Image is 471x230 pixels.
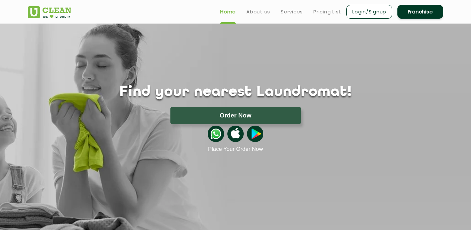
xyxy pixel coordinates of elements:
a: Franchise [397,5,443,19]
a: Home [220,8,236,16]
a: About us [246,8,270,16]
a: Place Your Order Now [208,146,263,152]
button: Order Now [170,107,301,124]
img: UClean Laundry and Dry Cleaning [28,6,71,18]
a: Login/Signup [346,5,392,19]
h1: Find your nearest Laundromat! [23,84,448,100]
img: playstoreicon.png [247,126,263,142]
img: whatsappicon.png [208,126,224,142]
a: Pricing List [313,8,341,16]
a: Services [281,8,303,16]
img: apple-icon.png [227,126,244,142]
